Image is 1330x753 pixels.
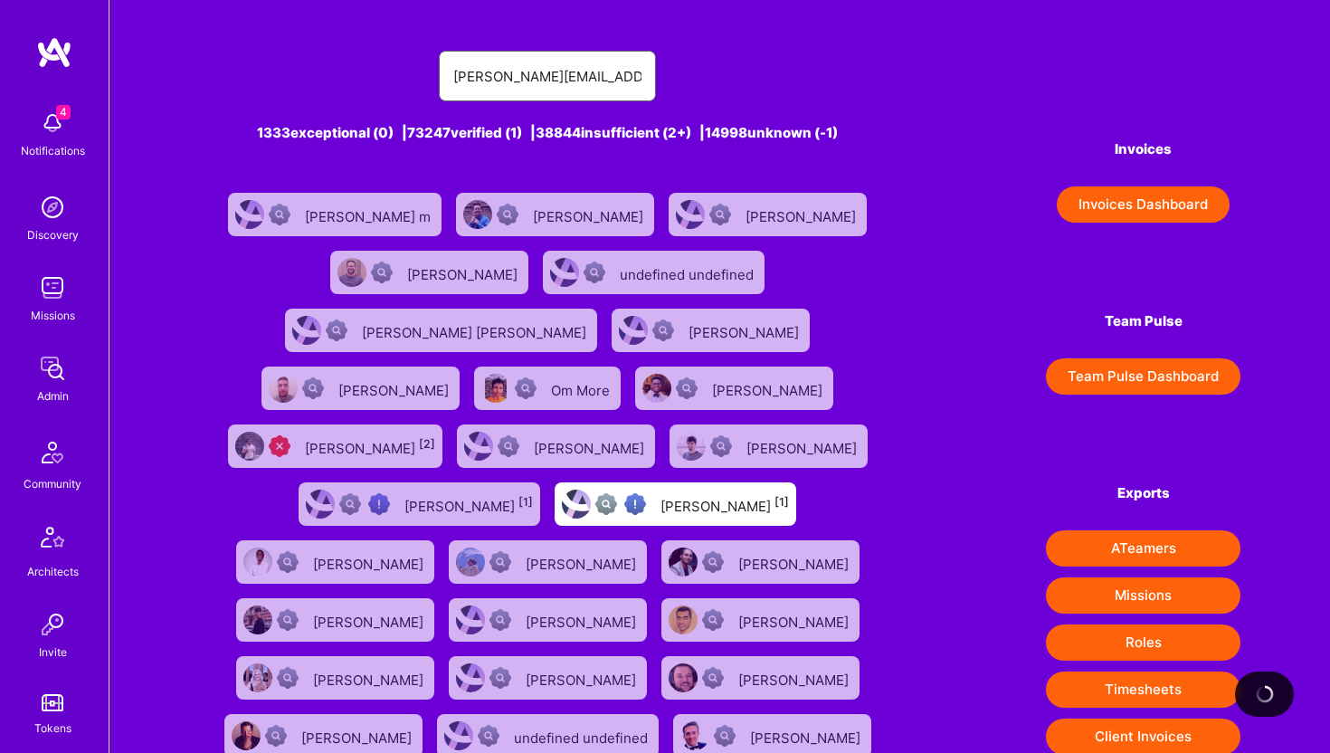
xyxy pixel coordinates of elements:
img: User Avatar [306,490,335,519]
img: User Avatar [669,663,698,692]
img: User Avatar [619,316,648,345]
button: ATeamers [1046,530,1240,567]
a: User AvatarNot Scrubbed[PERSON_NAME] [628,359,841,417]
a: User AvatarNot Scrubbed[PERSON_NAME] [442,649,654,707]
div: [PERSON_NAME] [407,261,521,284]
img: Not Scrubbed [498,435,519,457]
div: 1333 exceptional (0) | 73247 verified (1) | 38844 insufficient (2+) | 14998 unknown (-1) [199,123,897,142]
img: Not fully vetted [339,493,361,515]
div: [PERSON_NAME] [738,608,852,632]
a: User AvatarNot Scrubbed[PERSON_NAME] [604,301,817,359]
span: 4 [56,105,71,119]
div: [PERSON_NAME] [738,550,852,574]
img: Not Scrubbed [326,319,347,341]
a: User AvatarNot Scrubbed[PERSON_NAME] [323,243,536,301]
img: Not Scrubbed [277,667,299,689]
img: User Avatar [269,374,298,403]
a: User AvatarNot Scrubbed[PERSON_NAME] [654,591,867,649]
img: Not Scrubbed [489,609,511,631]
img: User Avatar [235,432,264,461]
div: [PERSON_NAME] [533,203,647,226]
div: [PERSON_NAME] m [305,203,434,226]
sup: [1] [774,495,789,509]
img: Not Scrubbed [710,435,732,457]
a: User AvatarNot Scrubbed[PERSON_NAME] [442,591,654,649]
div: [PERSON_NAME] [PERSON_NAME] [362,319,590,342]
button: Invoices Dashboard [1057,186,1230,223]
div: Admin [37,386,69,405]
a: User AvatarNot Scrubbed[PERSON_NAME] [254,359,467,417]
img: User Avatar [669,548,698,577]
img: logo [36,36,72,69]
img: User Avatar [463,200,492,229]
a: User AvatarNot Scrubbed[PERSON_NAME] [PERSON_NAME] [278,301,604,359]
img: Not Scrubbed [277,609,299,631]
button: Team Pulse Dashboard [1046,358,1240,395]
button: Roles [1046,624,1240,661]
div: [PERSON_NAME] [313,666,427,690]
div: [PERSON_NAME] [746,434,860,458]
div: [PERSON_NAME] [660,492,789,516]
img: bell [34,105,71,141]
img: Not Scrubbed [702,551,724,573]
div: [PERSON_NAME] [301,724,415,748]
img: User Avatar [562,490,591,519]
img: User Avatar [456,663,485,692]
img: Not Scrubbed [497,204,518,225]
img: Not Scrubbed [584,262,605,283]
img: User Avatar [243,548,272,577]
img: Not Scrubbed [702,667,724,689]
img: Not Scrubbed [277,551,299,573]
img: User Avatar [456,548,485,577]
div: [PERSON_NAME] [750,724,864,748]
img: teamwork [34,270,71,306]
img: Not Scrubbed [652,319,674,341]
div: Community [24,474,81,493]
img: User Avatar [680,721,709,750]
div: [PERSON_NAME] [404,492,533,516]
img: Not Scrubbed [489,551,511,573]
div: [PERSON_NAME] [738,666,852,690]
a: User AvatarNot Scrubbed[PERSON_NAME] [229,649,442,707]
img: tokens [42,694,63,711]
a: Invoices Dashboard [1046,186,1240,223]
img: discovery [34,189,71,225]
img: User Avatar [235,200,264,229]
img: User Avatar [243,605,272,634]
div: [PERSON_NAME] [746,203,860,226]
div: [PERSON_NAME] [305,434,435,458]
img: Not Scrubbed [269,204,290,225]
div: Om More [551,376,613,400]
button: Timesheets [1046,672,1240,708]
img: Not Scrubbed [702,609,724,631]
img: Architects [31,519,74,562]
a: User AvatarNot Scrubbed[PERSON_NAME] [661,186,874,243]
img: User Avatar [669,605,698,634]
div: [PERSON_NAME] [526,666,640,690]
h4: Exports [1046,485,1240,501]
a: User AvatarNot Scrubbed[PERSON_NAME] [229,533,442,591]
div: [PERSON_NAME] [338,376,452,400]
img: User Avatar [642,374,671,403]
div: [PERSON_NAME] [526,550,640,574]
div: [PERSON_NAME] [526,608,640,632]
img: Invite [34,606,71,643]
a: User AvatarNot Scrubbedundefined undefined [536,243,772,301]
img: High Potential User [624,493,646,515]
img: User Avatar [464,432,493,461]
div: [PERSON_NAME] [313,608,427,632]
sup: [2] [419,437,435,451]
div: [PERSON_NAME] [534,434,648,458]
img: User Avatar [456,605,485,634]
div: undefined undefined [514,724,651,748]
a: User AvatarNot Scrubbed[PERSON_NAME] [229,591,442,649]
a: User AvatarNot Scrubbed[PERSON_NAME] [654,649,867,707]
img: loading [1254,683,1276,705]
a: User AvatarNot Scrubbed[PERSON_NAME] [654,533,867,591]
img: Not Scrubbed [302,377,324,399]
img: User Avatar [550,258,579,287]
div: Tokens [34,719,71,738]
img: Not Scrubbed [478,725,499,747]
img: Not Scrubbed [676,377,698,399]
